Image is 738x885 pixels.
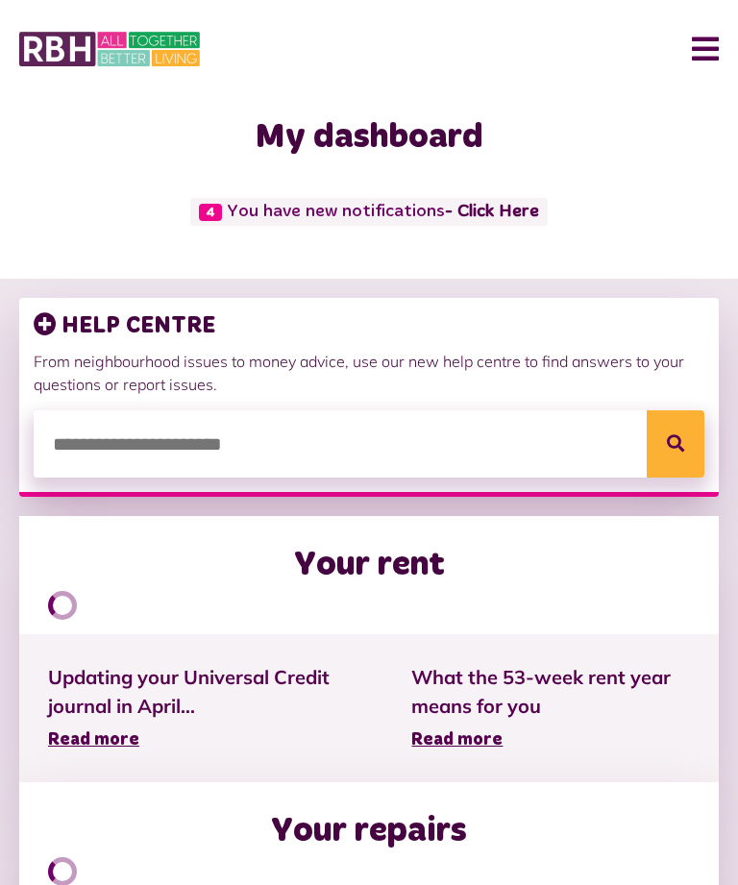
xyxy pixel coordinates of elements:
a: Updating your Universal Credit journal in April... Read more [48,663,354,753]
span: 4 [199,204,222,221]
a: What the 53-week rent year means for you Read more [411,663,690,753]
h2: Your repairs [271,811,467,852]
h2: Your rent [294,545,445,586]
p: From neighbourhood issues to money advice, use our new help centre to find answers to your questi... [34,350,704,396]
img: MyRBH [19,29,200,69]
a: - Click Here [445,203,539,220]
span: Read more [48,731,139,749]
span: Read more [411,731,503,749]
h3: HELP CENTRE [34,312,704,340]
h1: My dashboard [19,117,719,159]
span: Updating your Universal Credit journal in April... [48,663,354,721]
span: You have new notifications [190,198,547,226]
span: What the 53-week rent year means for you [411,663,690,721]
